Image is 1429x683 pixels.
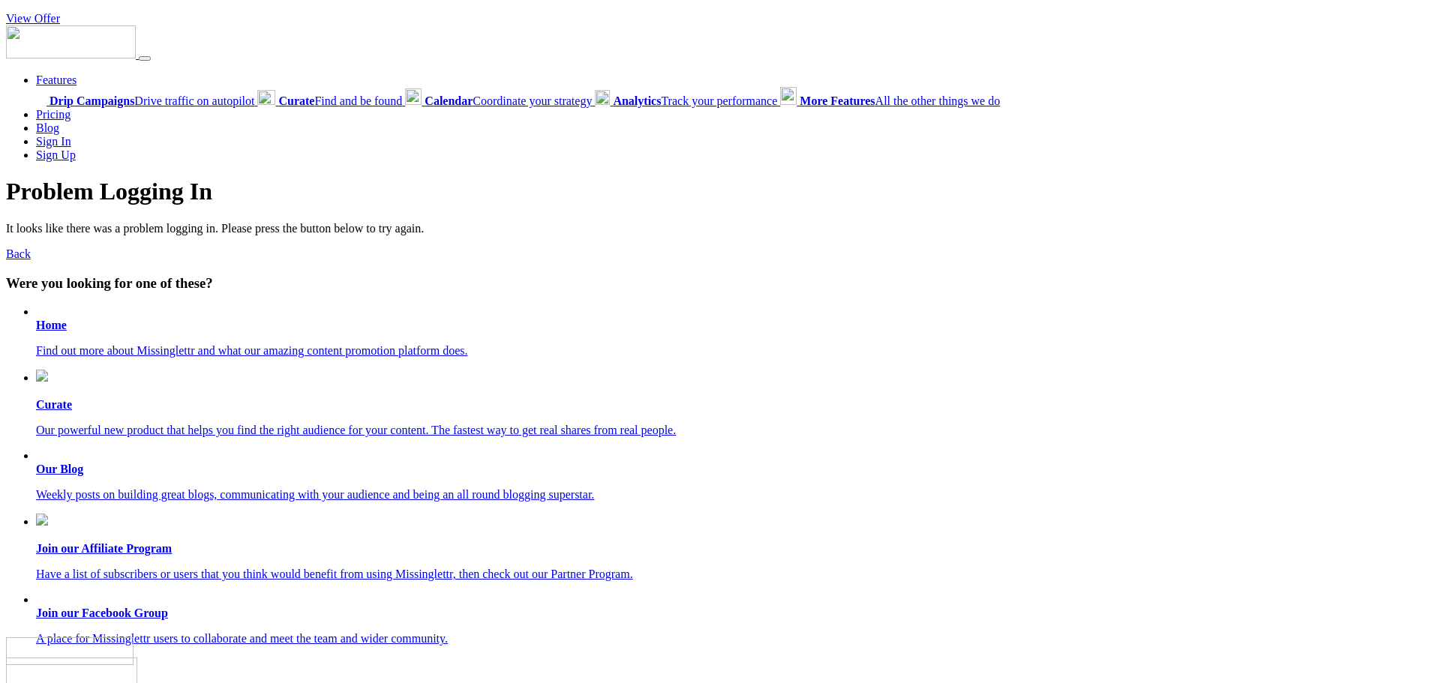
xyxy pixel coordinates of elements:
b: Join our Affiliate Program [36,542,172,555]
p: Our powerful new product that helps you find the right audience for your content. The fastest way... [36,424,1423,437]
a: Pricing [36,108,71,121]
h1: Problem Logging In [6,178,1423,205]
p: It looks like there was a problem logging in. Please press the button below to try again. [6,222,1423,235]
b: More Features [800,94,875,107]
span: Track your performance [613,94,777,107]
b: Our Blog [36,463,83,475]
a: Home Find out more about Missinglettr and what our amazing content promotion platform does. [36,319,1423,358]
img: curate.png [36,370,48,382]
div: Features [36,87,1423,108]
button: Menu [139,56,151,61]
a: More FeaturesAll the other things we do [780,94,1000,107]
a: Join our Affiliate Program Have a list of subscribers or users that you think would benefit from ... [36,514,1423,581]
a: View Offer [6,12,60,25]
p: Weekly posts on building great blogs, communicating with your audience and being an all round blo... [36,488,1423,502]
span: Coordinate your strategy [425,94,592,107]
b: Calendar [425,94,473,107]
a: CurateFind and be found [257,94,405,107]
img: revenue.png [36,514,48,526]
a: Sign In [36,135,71,148]
span: Drive traffic on autopilot [50,94,254,107]
b: Analytics [613,94,661,107]
a: Our Blog Weekly posts on building great blogs, communicating with your audience and being an all ... [36,463,1423,502]
b: Home [36,319,67,331]
a: CalendarCoordinate your strategy [405,94,595,107]
span: All the other things we do [800,94,1000,107]
b: Curate [278,94,314,107]
span: Find and be found [278,94,402,107]
a: Join our Facebook Group A place for Missinglettr users to collaborate and meet the team and wider... [36,607,1423,646]
a: Sign Up [36,148,76,161]
h3: Were you looking for one of these? [6,275,1423,292]
a: Drip CampaignsDrive traffic on autopilot [36,94,257,107]
a: Features [36,73,77,86]
img: Missinglettr - Social Media Marketing for content focused teams | Product Hunt [6,637,134,665]
b: Drip Campaigns [50,94,134,107]
p: Find out more about Missinglettr and what our amazing content promotion platform does. [36,344,1423,358]
a: AnalyticsTrack your performance [595,94,780,107]
a: Curate Our powerful new product that helps you find the right audience for your content. The fast... [36,370,1423,437]
p: Have a list of subscribers or users that you think would benefit from using Missinglettr, then ch... [36,568,1423,581]
b: Curate [36,398,72,411]
a: Back [6,247,31,260]
a: Blog [36,121,59,134]
p: A place for Missinglettr users to collaborate and meet the team and wider community. [36,632,1423,646]
b: Join our Facebook Group [36,607,168,619]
